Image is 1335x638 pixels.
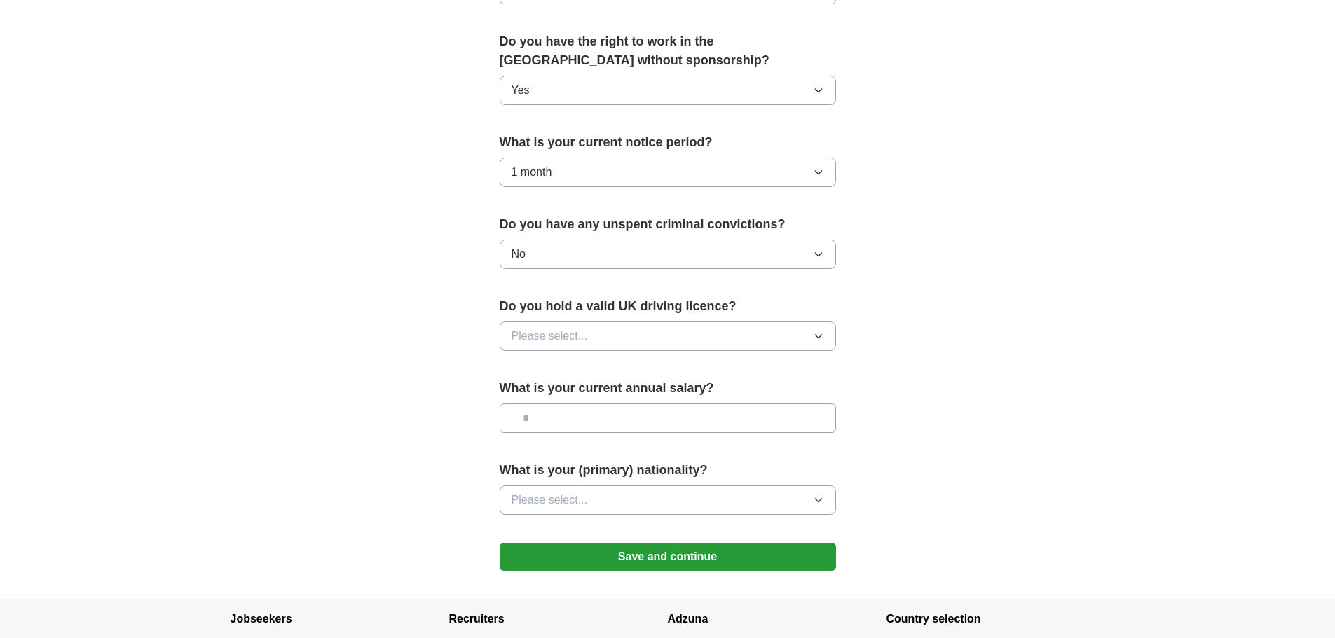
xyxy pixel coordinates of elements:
span: Please select... [512,328,588,345]
button: 1 month [500,158,836,187]
label: Do you have any unspent criminal convictions? [500,215,836,234]
span: Yes [512,82,530,99]
button: Yes [500,76,836,105]
span: 1 month [512,164,552,181]
label: What is your current notice period? [500,133,836,152]
span: No [512,246,526,263]
span: Please select... [512,492,588,508]
button: No [500,240,836,269]
label: Do you hold a valid UK driving licence? [500,297,836,316]
label: What is your current annual salary? [500,379,836,398]
button: Please select... [500,485,836,515]
label: Do you have the right to work in the [GEOGRAPHIC_DATA] without sponsorship? [500,32,836,70]
label: What is your (primary) nationality? [500,461,836,480]
button: Save and continue [500,543,836,571]
button: Please select... [500,321,836,351]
